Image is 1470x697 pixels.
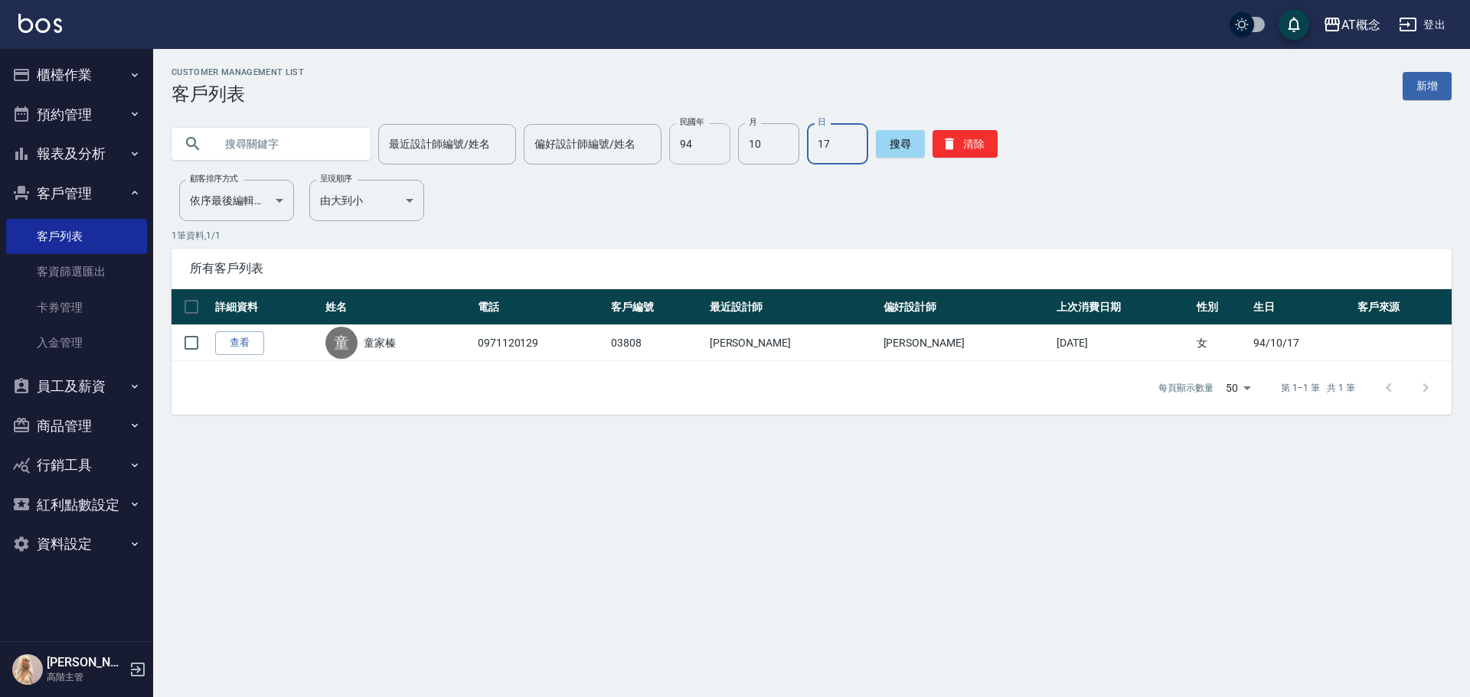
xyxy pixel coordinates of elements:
[876,130,925,158] button: 搜尋
[171,229,1452,243] p: 1 筆資料, 1 / 1
[190,173,238,184] label: 顧客排序方式
[1403,72,1452,100] a: 新增
[6,485,147,525] button: 紅利點數設定
[215,331,264,355] a: 查看
[680,116,704,128] label: 民國年
[1158,381,1214,395] p: 每頁顯示數量
[6,95,147,135] button: 預約管理
[1281,381,1355,395] p: 第 1–1 筆 共 1 筆
[171,67,304,77] h2: Customer Management List
[1279,9,1309,40] button: save
[6,366,147,406] button: 員工及薪資
[6,445,147,485] button: 行銷工具
[818,116,825,128] label: 日
[474,289,608,325] th: 電話
[706,325,880,361] td: [PERSON_NAME]
[6,325,147,360] a: 入金管理
[179,180,294,221] div: 依序最後編輯時間
[322,289,474,325] th: 姓名
[6,406,147,446] button: 商品管理
[6,290,147,325] a: 卡券管理
[1053,325,1193,361] td: [DATE]
[1220,367,1256,409] div: 50
[325,327,358,359] div: 童
[1317,9,1387,41] button: AT概念
[364,335,396,350] a: 童家榛
[6,134,147,174] button: 報表及分析
[6,524,147,564] button: 資料設定
[47,670,125,684] p: 高階主管
[214,123,358,164] input: 搜尋關鍵字
[6,254,147,289] a: 客資篩選匯出
[1053,289,1193,325] th: 上次消費日期
[749,116,756,128] label: 月
[1393,11,1452,39] button: 登出
[1354,289,1452,325] th: 客戶來源
[1249,325,1354,361] td: 94/10/17
[309,180,424,221] div: 由大到小
[933,130,998,158] button: 清除
[1341,15,1380,34] div: AT概念
[320,173,352,184] label: 呈現順序
[474,325,608,361] td: 0971120129
[18,14,62,33] img: Logo
[706,289,880,325] th: 最近設計師
[607,325,705,361] td: 03808
[171,83,304,105] h3: 客戶列表
[880,325,1053,361] td: [PERSON_NAME]
[607,289,705,325] th: 客戶編號
[1193,289,1249,325] th: 性別
[47,655,125,670] h5: [PERSON_NAME]
[190,261,1433,276] span: 所有客戶列表
[6,55,147,95] button: 櫃檯作業
[1249,289,1354,325] th: 生日
[6,174,147,213] button: 客戶管理
[880,289,1053,325] th: 偏好設計師
[211,289,322,325] th: 詳細資料
[6,219,147,254] a: 客戶列表
[12,654,43,685] img: Person
[1193,325,1249,361] td: 女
